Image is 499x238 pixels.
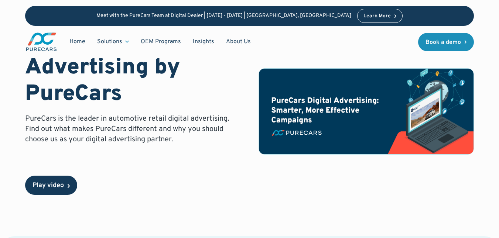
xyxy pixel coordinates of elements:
[187,35,220,49] a: Insights
[25,32,58,52] a: main
[425,39,461,45] div: Book a demo
[64,35,91,49] a: Home
[96,13,351,19] p: Meet with the PureCars Team at Digital Dealer | [DATE] - [DATE] | [GEOGRAPHIC_DATA], [GEOGRAPHIC_...
[357,9,403,23] a: Learn More
[97,38,122,46] div: Solutions
[363,14,391,19] div: Learn More
[91,35,135,49] div: Solutions
[25,114,241,145] p: PureCars is the leader in automotive retail digital advertising. Find out what makes PureCars dif...
[220,35,257,49] a: About Us
[25,151,241,161] p: ‍
[25,176,77,195] a: open lightbox
[33,182,64,189] div: Play video
[25,28,241,108] h1: Video: Digital Advertising by PureCars
[418,33,474,51] a: Book a demo
[135,35,187,49] a: OEM Programs
[25,32,58,52] img: purecars logo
